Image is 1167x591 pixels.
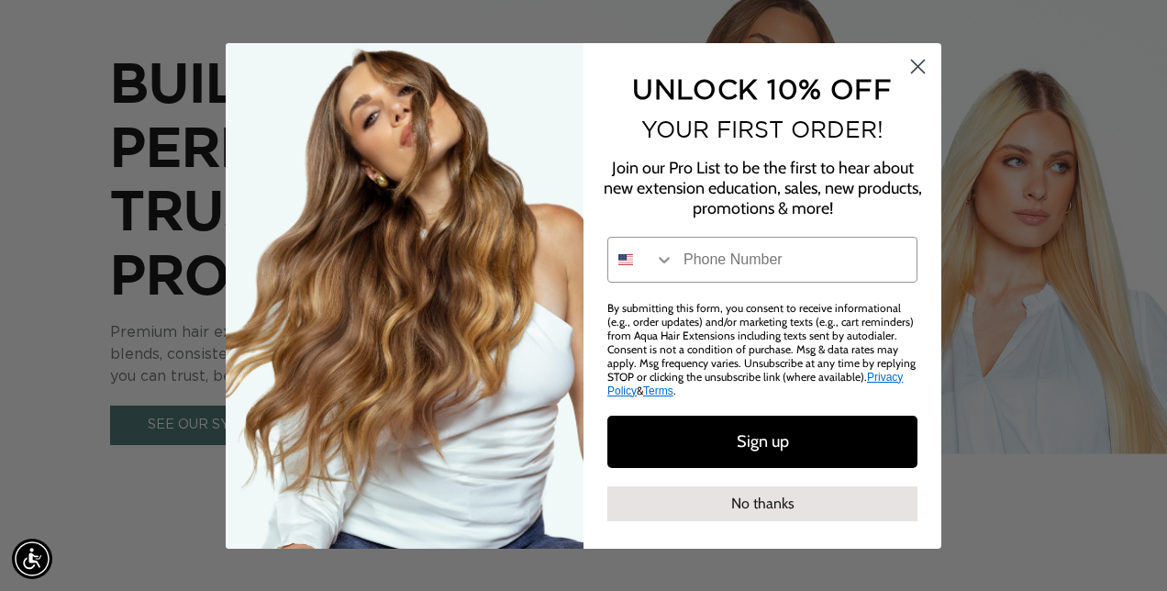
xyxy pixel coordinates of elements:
span: UNLOCK 10% OFF [632,73,892,104]
img: c32608a3-3715-491a-9676-2ea8b463c88f.png [226,43,583,549]
img: United States [618,252,633,267]
input: Phone Number [674,238,917,282]
div: Accessibility Menu [12,539,52,579]
a: Privacy Policy [607,371,903,397]
span: YOUR FIRST ORDER! [641,117,884,142]
p: By submitting this form, you consent to receive informational (e.g., order updates) and/or market... [607,301,917,397]
a: Terms [643,385,673,397]
span: Join our Pro List to be the first to hear about new extension education, sales, new products, pro... [604,158,922,218]
button: No thanks [607,486,917,521]
button: Close dialog [902,50,934,83]
iframe: Chat Widget [1075,503,1167,591]
button: Search Countries [608,238,674,282]
button: Sign up [607,416,917,468]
